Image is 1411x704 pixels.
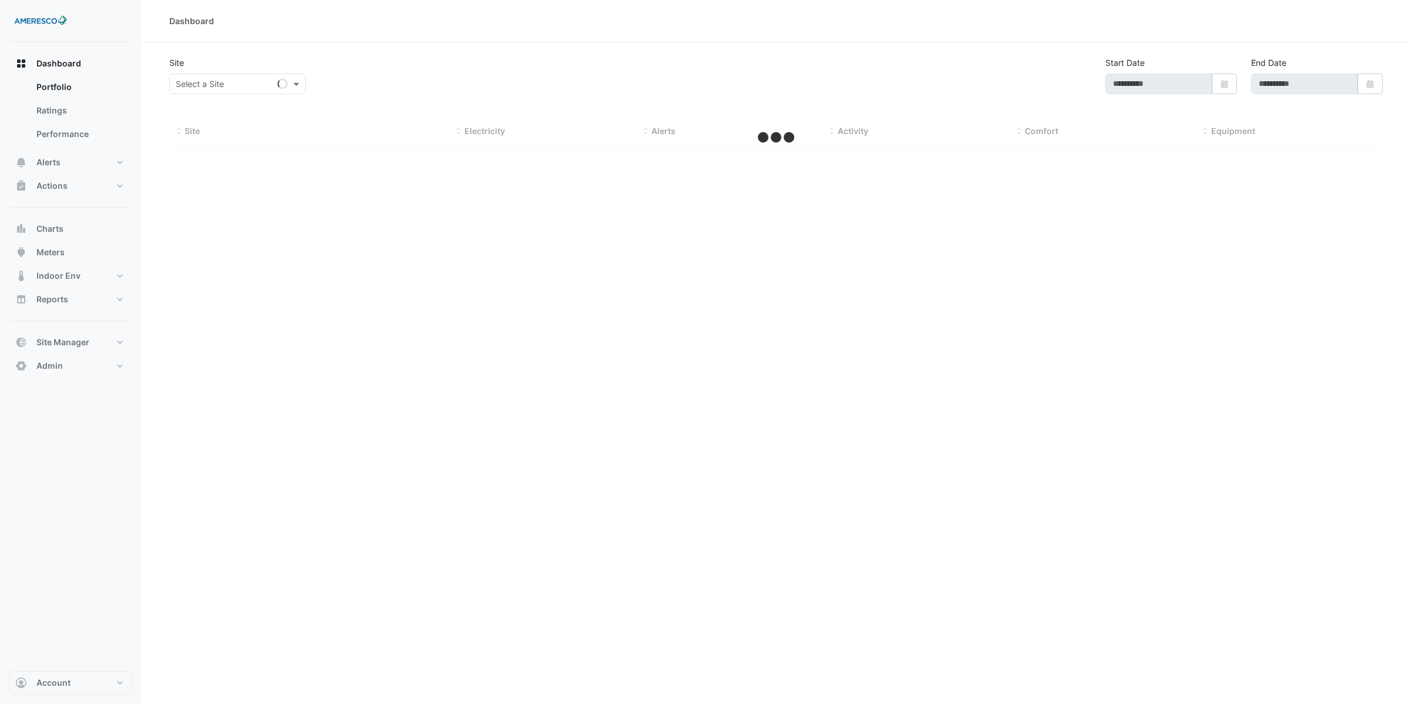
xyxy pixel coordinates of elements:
a: Ratings [27,99,132,122]
app-icon: Reports [15,293,27,305]
app-icon: Meters [15,246,27,258]
app-icon: Indoor Env [15,270,27,282]
app-icon: Dashboard [15,58,27,69]
app-icon: Admin [15,360,27,372]
span: Reports [36,293,68,305]
span: Comfort [1025,126,1058,136]
button: Alerts [9,151,132,174]
app-icon: Actions [15,180,27,192]
button: Site Manager [9,331,132,354]
span: Account [36,677,71,689]
label: Site [169,56,184,69]
span: Alerts [651,126,676,136]
span: Actions [36,180,68,192]
span: Admin [36,360,63,372]
button: Indoor Env [9,264,132,288]
span: Site Manager [36,336,89,348]
button: Meters [9,241,132,264]
span: Equipment [1211,126,1255,136]
button: Account [9,671,132,695]
button: Charts [9,217,132,241]
button: Actions [9,174,132,198]
span: Site [185,126,200,136]
span: Meters [36,246,65,258]
span: Charts [36,223,63,235]
span: Dashboard [36,58,81,69]
span: Electricity [464,126,505,136]
button: Dashboard [9,52,132,75]
img: Company Logo [14,9,67,33]
app-icon: Alerts [15,156,27,168]
div: Dashboard [169,15,214,27]
app-icon: Site Manager [15,336,27,348]
app-icon: Charts [15,223,27,235]
span: Alerts [36,156,61,168]
span: Activity [838,126,868,136]
button: Admin [9,354,132,378]
label: Start Date [1105,56,1145,69]
span: Indoor Env [36,270,81,282]
div: Dashboard [9,75,132,151]
a: Performance [27,122,132,146]
label: End Date [1251,56,1286,69]
button: Reports [9,288,132,311]
a: Portfolio [27,75,132,99]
